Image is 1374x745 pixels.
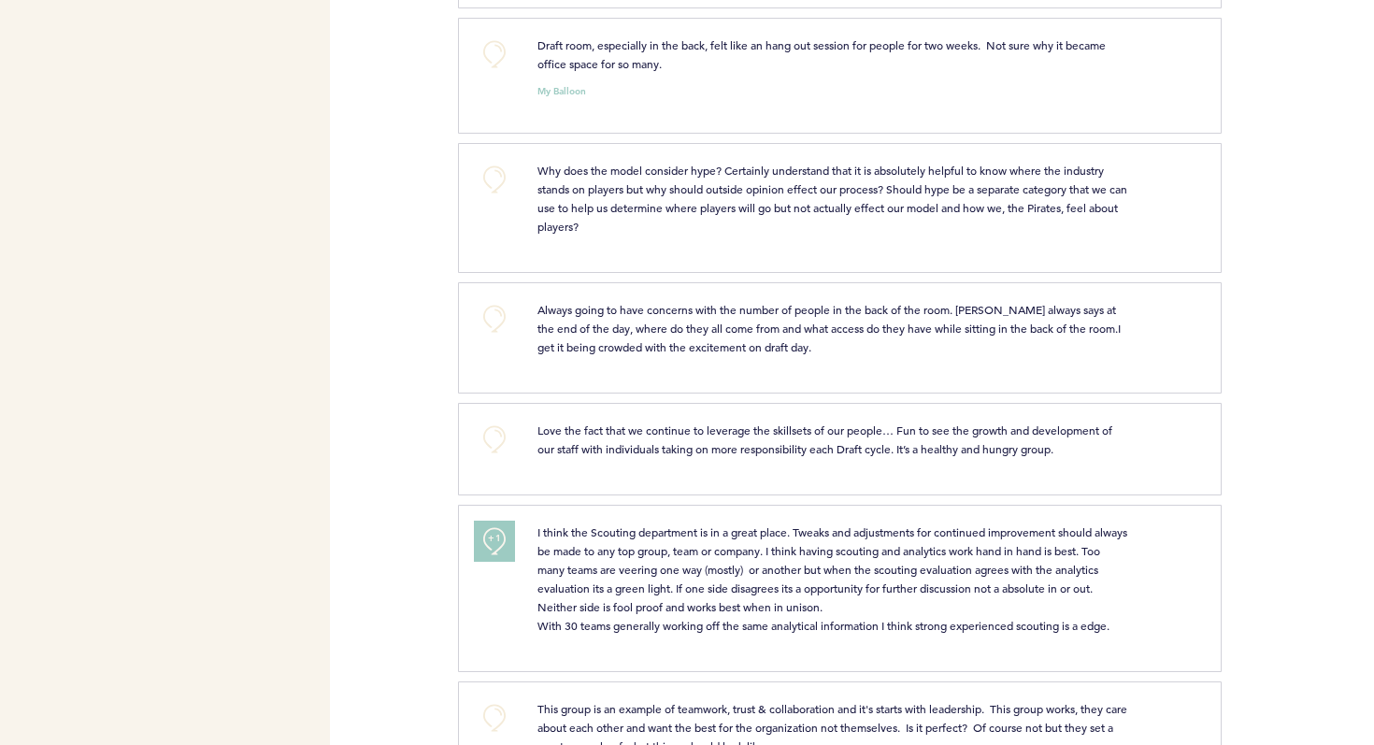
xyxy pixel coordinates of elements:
[488,529,501,548] span: +1
[537,37,1109,71] span: Draft room, especially in the back, felt like an hang out session for people for two weeks. Not s...
[537,87,586,96] small: My Balloon
[537,524,1130,633] span: I think the Scouting department is in a great place. Tweaks and adjustments for continued improve...
[537,163,1130,234] span: Why does the model consider hype? Certainly understand that it is absolutely helpful to know wher...
[537,302,1124,354] span: Always going to have concerns with the number of people in the back of the room. [PERSON_NAME] al...
[476,523,513,560] button: +1
[537,423,1115,456] span: Love the fact that we continue to leverage the skillsets of our people… Fun to see the growth and...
